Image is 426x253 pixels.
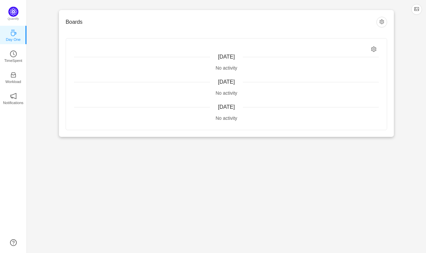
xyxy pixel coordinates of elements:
a: icon: coffeeDay One [10,31,17,38]
i: icon: coffee [10,29,17,36]
span: [DATE] [218,79,235,85]
button: icon: setting [376,17,387,27]
a: icon: clock-circleTimeSpent [10,53,17,59]
button: icon: picture [411,4,422,15]
a: icon: notificationNotifications [10,95,17,101]
i: icon: setting [371,47,377,52]
i: icon: clock-circle [10,51,17,57]
div: No activity [74,90,379,97]
p: Day One [6,36,20,43]
img: Quantify [8,7,18,17]
span: [DATE] [218,54,235,60]
span: [DATE] [218,104,235,110]
div: No activity [74,115,379,122]
p: Workload [5,79,21,85]
p: TimeSpent [4,58,22,64]
a: icon: inboxWorkload [10,74,17,80]
div: No activity [74,65,379,72]
i: icon: inbox [10,72,17,78]
h3: Boards [66,19,376,25]
i: icon: notification [10,93,17,99]
a: icon: question-circle [10,239,17,246]
p: Quantify [8,17,19,21]
p: Notifications [3,100,23,106]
